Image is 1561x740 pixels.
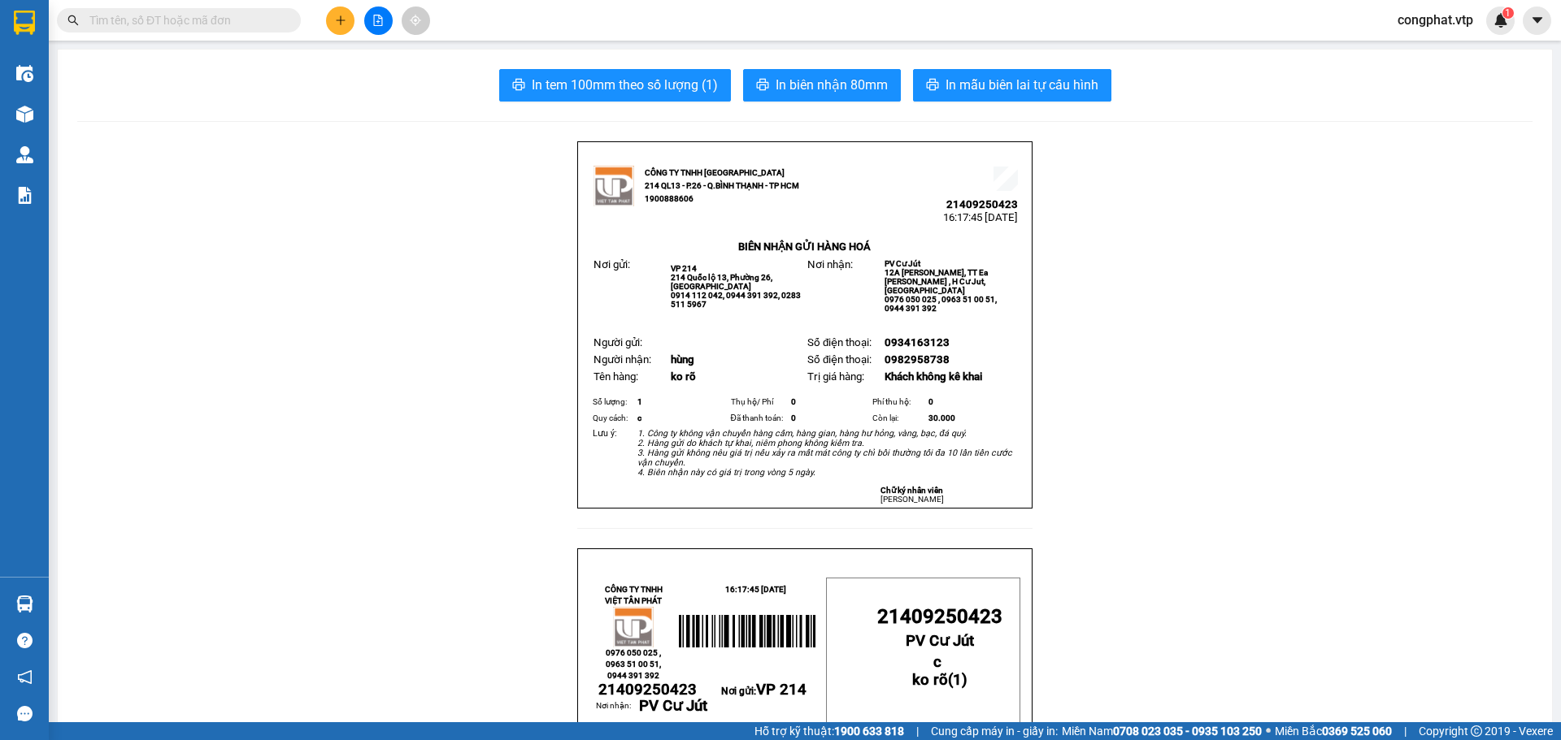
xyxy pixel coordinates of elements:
[807,336,872,348] span: Số điện thoại:
[912,671,948,689] span: ko rõ
[1471,725,1482,737] span: copyright
[943,211,1018,223] span: 16:17:45 [DATE]
[594,370,638,383] span: Tên hàng:
[158,61,229,73] span: 21409250423
[499,69,731,102] button: printerIn tem 100mm theo số lượng (1)
[1530,13,1545,28] span: caret-down
[594,258,630,270] span: Nơi gửi:
[16,595,33,612] img: warehouse-icon
[593,428,617,439] span: Lưu ý:
[16,113,33,136] span: Nơi gửi:
[16,187,33,204] img: solution-icon
[881,495,944,504] span: [PERSON_NAME]
[16,146,33,163] img: warehouse-icon
[16,37,37,77] img: logo
[639,697,707,715] span: PV Cư Jút
[1062,722,1262,740] span: Miền Nam
[885,370,982,383] span: Khách không kê khai
[14,11,35,35] img: logo-vxr
[16,106,33,123] img: warehouse-icon
[953,671,962,689] span: 1
[725,585,786,594] span: 16:17:45 [DATE]
[606,648,661,680] span: 0976 050 025 , 0963 51 00 51, 0944 391 392
[598,681,697,699] span: 21409250423
[1502,7,1514,19] sup: 1
[928,397,933,406] span: 0
[721,686,807,697] span: Nơi gửi:
[590,410,635,426] td: Quy cách:
[728,394,789,410] td: Thụ hộ/ Phí
[885,268,988,295] span: 12A [PERSON_NAME], TT Ea [PERSON_NAME] , H Cư Jut, [GEOGRAPHIC_DATA]
[124,113,150,136] span: Nơi nhận:
[594,353,651,366] span: Người nhận:
[756,78,769,93] span: printer
[807,258,853,270] span: Nơi nhận:
[933,653,941,671] span: c
[791,413,796,422] span: 0
[756,681,807,699] span: VP 214
[671,353,694,366] span: hùng
[807,370,864,383] span: Trị giá hàng:
[56,97,189,110] strong: BIÊN NHẬN GỬI HÀNG HOÁ
[1266,728,1271,734] span: ⚪️
[912,653,967,689] strong: ( )
[326,6,354,35] button: plus
[637,413,641,422] span: c
[335,15,346,26] span: plus
[946,75,1098,95] span: In mẫu biên lai tự cấu hình
[671,291,801,309] span: 0914 112 042, 0944 391 392, 0283 511 5967
[17,669,33,685] span: notification
[645,168,799,203] strong: CÔNG TY TNHH [GEOGRAPHIC_DATA] 214 QL13 - P.26 - Q.BÌNH THẠNH - TP HCM 1900888606
[881,486,943,495] strong: Chữ ký nhân viên
[512,78,525,93] span: printer
[154,73,229,85] span: 16:17:45 [DATE]
[402,6,430,35] button: aim
[1505,7,1511,19] span: 1
[1385,10,1486,30] span: congphat.vtp
[885,259,920,268] span: PV Cư Jút
[913,69,1111,102] button: printerIn mẫu biên lai tự cấu hình
[637,397,642,406] span: 1
[870,394,927,410] td: Phí thu hộ:
[754,722,904,740] span: Hỗ trợ kỹ thuật:
[870,410,927,426] td: Còn lại:
[594,166,634,206] img: logo
[637,428,1012,478] em: 1. Công ty không vận chuyển hàng cấm, hàng gian, hàng hư hỏng, vàng, bạc, đá quý. 2. Hàng gửi do ...
[1523,6,1551,35] button: caret-down
[743,69,901,102] button: printerIn biên nhận 80mm
[42,26,132,87] strong: CÔNG TY TNHH [GEOGRAPHIC_DATA] 214 QL13 - P.26 - Q.BÌNH THẠNH - TP HCM 1900888606
[596,699,638,730] td: Nơi nhận:
[906,632,974,650] span: PV Cư Jút
[877,605,1002,628] span: 21409250423
[1322,725,1392,738] strong: 0369 525 060
[728,410,789,426] td: Đã thanh toán:
[885,353,950,366] span: 0982958738
[163,114,199,123] span: PV Cư Jút
[776,75,888,95] span: In biên nhận 80mm
[613,607,654,647] img: logo
[364,6,393,35] button: file-add
[926,78,939,93] span: printer
[916,722,919,740] span: |
[1494,13,1508,28] img: icon-new-feature
[671,273,772,291] span: 214 Quốc lộ 13, Phường 26, [GEOGRAPHIC_DATA]
[946,198,1018,210] span: 21409250423
[89,11,281,29] input: Tìm tên, số ĐT hoặc mã đơn
[1404,722,1407,740] span: |
[410,15,421,26] span: aim
[372,15,384,26] span: file-add
[1275,722,1392,740] span: Miền Bắc
[928,413,955,422] span: 30.000
[16,65,33,82] img: warehouse-icon
[590,394,635,410] td: Số lượng:
[17,706,33,721] span: message
[605,585,663,605] strong: CÔNG TY TNHH VIỆT TÂN PHÁT
[532,75,718,95] span: In tem 100mm theo số lượng (1)
[807,353,872,366] span: Số điện thoại:
[1113,725,1262,738] strong: 0708 023 035 - 0935 103 250
[834,725,904,738] strong: 1900 633 818
[885,336,950,348] span: 0934163123
[931,722,1058,740] span: Cung cấp máy in - giấy in:
[791,397,796,406] span: 0
[67,15,79,26] span: search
